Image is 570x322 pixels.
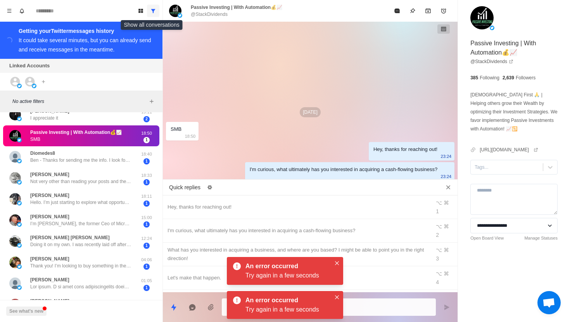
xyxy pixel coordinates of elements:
button: Close [332,293,342,302]
div: Try again in a few seconds [245,305,331,314]
img: picture [17,84,22,88]
button: Add account [39,77,48,86]
div: It could take several minutes, but you can already send and receive messages in the meantime. [19,37,151,53]
img: picture [9,109,21,120]
div: Hey, thanks for reaching out! [168,203,426,211]
button: Close quick replies [442,181,454,194]
p: 15:00 [137,214,156,221]
span: 1 [143,200,150,207]
div: What has you interested in acquiring a business, and where are you based? I might be able to poin... [168,246,426,263]
div: I'm curious, what ultimately has you interested in acquiring a cash-flowing business? [250,165,437,174]
button: Show all conversations [147,5,159,17]
img: picture [490,26,494,30]
p: 18:33 [137,172,156,179]
p: Passive Investing | With Automation💰📈 [470,39,558,57]
img: picture [470,6,494,29]
span: 1 [143,158,150,164]
img: picture [9,172,21,184]
div: Hey, thanks for reaching out! [373,145,437,154]
div: ⌥ ⌘ 1 [436,199,453,216]
a: @StackDividends [470,58,513,65]
p: [DATE] [300,107,321,117]
button: Quick replies [166,300,181,315]
p: Passive Investing | With Automation💰📈 [191,4,282,11]
p: 18:40 [137,151,156,158]
span: 1 [143,221,150,228]
p: 2,639 [503,74,514,81]
p: Hello. I’m just starting to explore what opportunities are out there. It will be a couple years. ... [30,199,131,206]
p: 18:11 [137,193,156,200]
div: An error occurred [245,262,328,271]
p: No active filters [12,98,147,105]
p: SMB [30,136,40,143]
button: Send message [439,300,454,315]
p: 19:11 [137,109,156,115]
p: Doing it on my own. I was recently laid off after 22 years for the same tech company and don’t wa... [30,241,131,248]
p: Not very other than reading your posts and the guide you sent [DATE]! [30,178,131,185]
img: picture [9,257,21,268]
button: Reply with AI [185,300,200,315]
p: 18:50 [137,130,156,137]
img: picture [17,222,22,227]
p: 18:50 [185,132,196,140]
p: Passive Investing | With Automation💰📈 [30,129,122,136]
button: See what's new [6,307,47,316]
p: [PERSON_NAME] [30,255,69,262]
p: Diomedes8 [30,150,55,157]
button: Add media [203,300,219,315]
button: Add filters [147,97,156,106]
button: Pin [405,3,420,19]
div: ⌥ ⌘ 2 [436,222,453,239]
button: Add reminder [436,3,451,19]
img: picture [9,277,21,289]
span: 1 [143,264,150,270]
p: Lor ipsum. D si amet cons adipiscingelits doeius - te incidid utla etd magnaa en adminimven/quisn... [30,283,131,290]
div: Getting your Twitter messages history [19,26,153,36]
p: Ben - Thanks for sending me the info. I look forward to reviewing this weekend. I am located in [... [30,157,131,164]
p: Followers [516,74,535,81]
img: picture [17,243,22,248]
img: picture [17,285,22,290]
img: picture [9,214,21,226]
p: [PERSON_NAME] [30,213,69,220]
div: ⌥ ⌘ 4 [436,269,453,286]
p: 01:05 [137,277,156,284]
a: Open chat [537,291,561,314]
p: I appreciate it [30,115,58,122]
div: An error occurred [245,296,328,305]
p: 12:24 [137,235,156,242]
img: picture [178,13,182,18]
p: Quick replies [169,183,200,192]
img: picture [17,159,22,163]
div: ⌥ ⌘ 3 [436,246,453,263]
div: SMB [171,125,181,134]
p: Linked Accounts [9,62,50,70]
button: Menu [3,5,16,17]
p: 04:06 [137,257,156,263]
a: [URL][DOMAIN_NAME] [480,146,538,153]
p: [PERSON_NAME] [30,192,69,199]
p: 385 [470,74,478,81]
p: 00:36 [137,299,156,305]
img: picture [9,130,21,142]
span: 2 [143,116,150,122]
p: @StackDividends [191,11,228,18]
img: picture [17,116,22,121]
p: Following [480,74,499,81]
span: 1 [143,243,150,249]
p: [PERSON_NAME] [30,298,69,305]
p: 23:24 [441,152,452,161]
img: picture [32,84,36,88]
a: Open Board View [470,235,504,241]
button: Notifications [16,5,28,17]
p: [PERSON_NAME] [PERSON_NAME] [30,234,110,241]
button: Archive [420,3,436,19]
p: I’m [PERSON_NAME], the former Ceo of Microsoft. I’m from [GEOGRAPHIC_DATA][US_STATE] and I’m [DEM... [30,220,131,227]
img: picture [17,264,22,269]
div: I'm curious, what ultimately has you interested in acquiring a cash-flowing business? [168,226,426,235]
div: Let's make that happen. [168,274,426,282]
button: Close [332,259,342,268]
p: 23:24 [441,172,452,181]
img: picture [9,235,21,247]
div: Try again in a few seconds [245,271,331,280]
